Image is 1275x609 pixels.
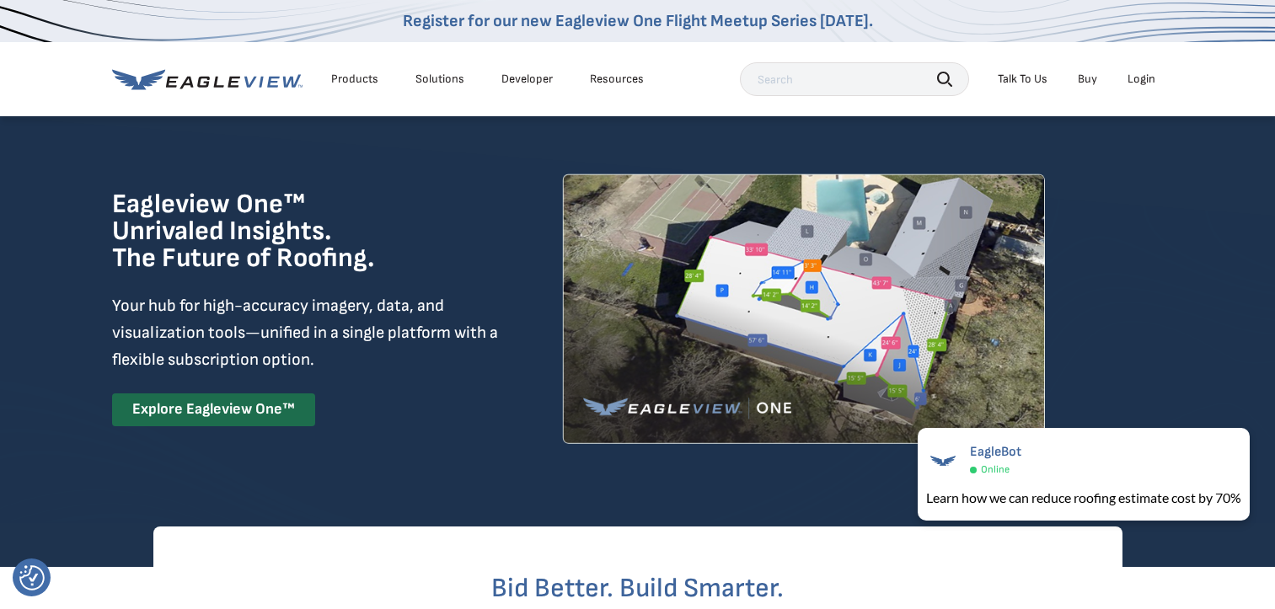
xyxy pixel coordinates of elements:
[19,565,45,590] button: Consent Preferences
[970,444,1021,460] span: EagleBot
[1078,72,1097,87] a: Buy
[112,191,460,272] h1: Eagleview One™ Unrivaled Insights. The Future of Roofing.
[112,292,501,373] p: Your hub for high-accuracy imagery, data, and visualization tools—unified in a single platform wi...
[740,62,969,96] input: Search
[331,72,378,87] div: Products
[112,393,315,426] a: Explore Eagleview One™
[998,72,1047,87] div: Talk To Us
[1128,72,1155,87] div: Login
[403,11,873,31] a: Register for our new Eagleview One Flight Meetup Series [DATE].
[19,565,45,590] img: Revisit consent button
[926,488,1241,508] div: Learn how we can reduce roofing estimate cost by 70%
[501,72,553,87] a: Developer
[415,72,464,87] div: Solutions
[981,463,1010,476] span: Online
[153,575,1122,602] h2: Bid Better. Build Smarter.
[590,72,644,87] div: Resources
[926,444,960,478] img: EagleBot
